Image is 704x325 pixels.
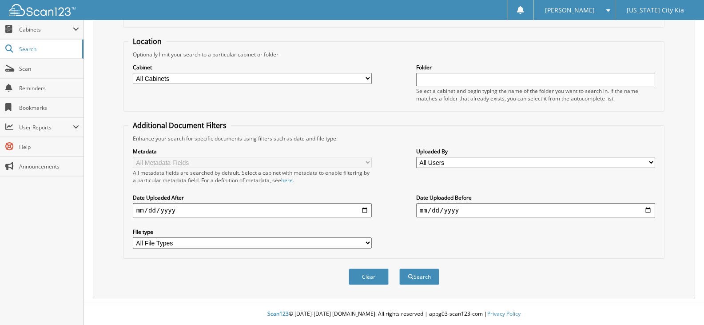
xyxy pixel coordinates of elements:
[19,65,79,72] span: Scan
[128,135,660,142] div: Enhance your search for specific documents using filters such as date and file type.
[128,36,166,46] legend: Location
[627,8,684,13] span: [US_STATE] City Kia
[416,87,655,102] div: Select a cabinet and begin typing the name of the folder you want to search in. If the name match...
[487,310,521,317] a: Privacy Policy
[133,228,372,236] label: File type
[416,203,655,217] input: end
[399,269,439,285] button: Search
[19,163,79,170] span: Announcements
[19,26,73,33] span: Cabinets
[545,8,595,13] span: [PERSON_NAME]
[281,177,293,184] a: here
[128,51,660,58] div: Optionally limit your search to a particular cabinet or folder
[19,45,78,53] span: Search
[19,143,79,151] span: Help
[84,303,704,325] div: © [DATE]-[DATE] [DOMAIN_NAME]. All rights reserved | appg03-scan123-com |
[416,194,655,201] label: Date Uploaded Before
[133,148,372,155] label: Metadata
[9,4,76,16] img: scan123-logo-white.svg
[133,194,372,201] label: Date Uploaded After
[416,64,655,71] label: Folder
[133,169,372,184] div: All metadata fields are searched by default. Select a cabinet with metadata to enable filtering b...
[416,148,655,155] label: Uploaded By
[267,310,289,317] span: Scan123
[349,269,389,285] button: Clear
[19,104,79,112] span: Bookmarks
[19,124,73,131] span: User Reports
[133,64,372,71] label: Cabinet
[128,120,231,130] legend: Additional Document Filters
[133,203,372,217] input: start
[660,282,704,325] iframe: Chat Widget
[19,84,79,92] span: Reminders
